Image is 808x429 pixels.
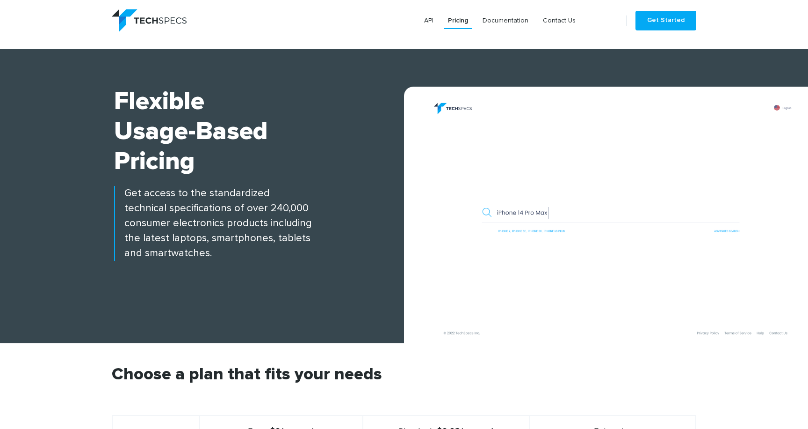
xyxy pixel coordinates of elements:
h2: Choose a plan that fits your needs [112,366,696,415]
a: API [420,12,437,29]
a: Documentation [479,12,532,29]
a: Get Started [635,11,696,30]
a: Contact Us [539,12,579,29]
p: Get access to the standardized technical specifications of over 240,000 consumer electronics prod... [114,186,404,261]
img: logo [112,9,187,32]
a: Pricing [444,12,472,29]
img: banner.png [413,96,808,343]
h1: Flexible Usage-based Pricing [114,87,404,177]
